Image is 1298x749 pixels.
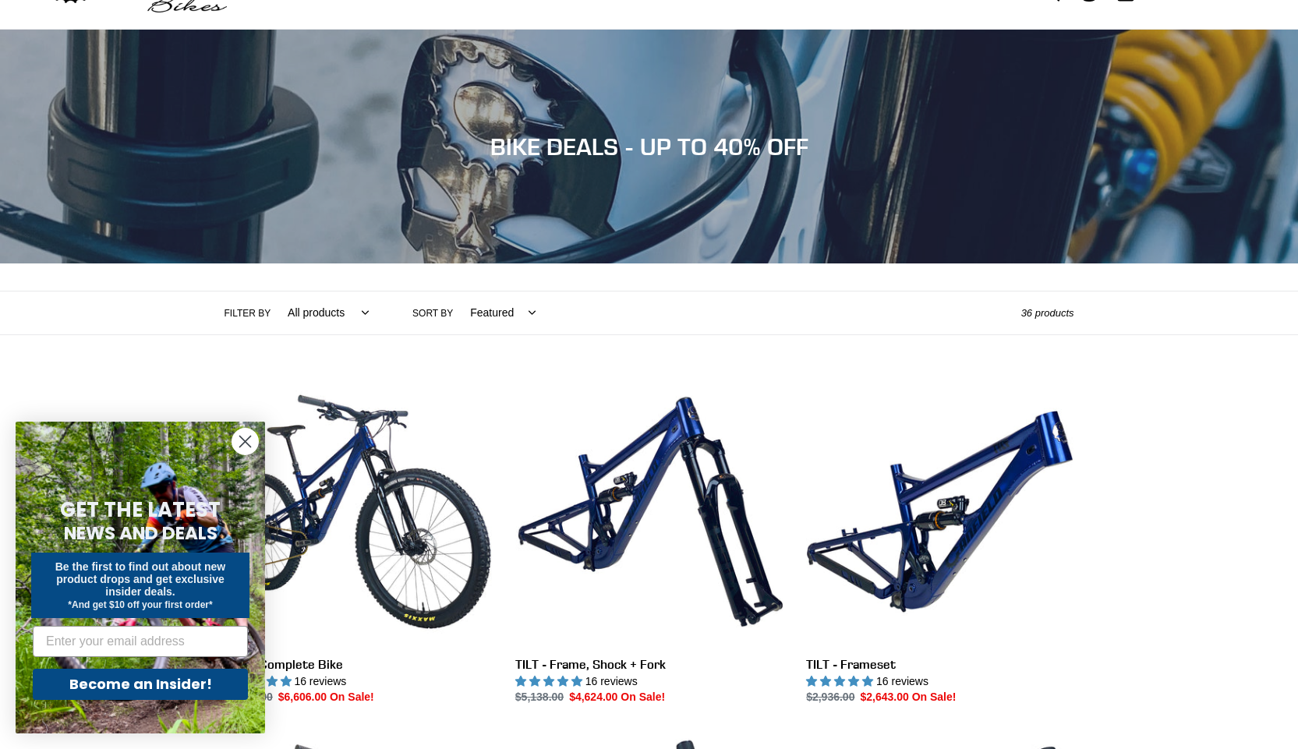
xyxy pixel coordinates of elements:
[33,669,248,700] button: Become an Insider!
[225,306,271,320] label: Filter by
[33,626,248,657] input: Enter your email address
[232,428,259,455] button: Close dialog
[1021,307,1074,319] span: 36 products
[68,599,212,610] span: *And get $10 off your first order*
[412,306,453,320] label: Sort by
[64,521,218,546] span: NEWS AND DEALS
[55,560,226,598] span: Be the first to find out about new product drops and get exclusive insider deals.
[60,496,221,524] span: GET THE LATEST
[490,132,808,161] span: BIKE DEALS - UP TO 40% OFF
